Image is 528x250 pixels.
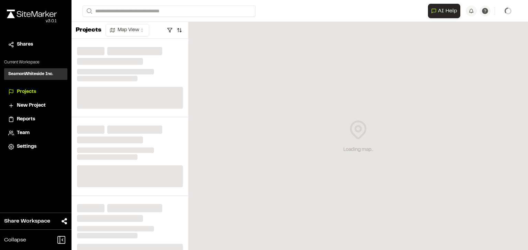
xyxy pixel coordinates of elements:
p: Current Workspace [4,59,67,66]
a: Projects [8,88,63,96]
div: Loading map... [343,146,373,154]
img: rebrand.png [7,10,57,18]
a: New Project [8,102,63,109]
button: Open AI Assistant [428,4,460,18]
div: Oh geez...please don't... [7,18,57,24]
a: Team [8,129,63,137]
button: Search [82,5,95,17]
span: Reports [17,116,35,123]
span: Team [17,129,30,137]
span: Settings [17,143,36,151]
div: Open AI Assistant [428,4,463,18]
span: AI Help [438,7,457,15]
span: New Project [17,102,46,109]
span: Projects [17,88,36,96]
span: Shares [17,41,33,48]
span: Collapse [4,236,26,244]
a: Shares [8,41,63,48]
a: Reports [8,116,63,123]
span: Share Workspace [4,217,50,225]
p: Projects [76,26,101,35]
a: Settings [8,143,63,151]
h3: SeamonWhiteside Inc. [8,71,53,77]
